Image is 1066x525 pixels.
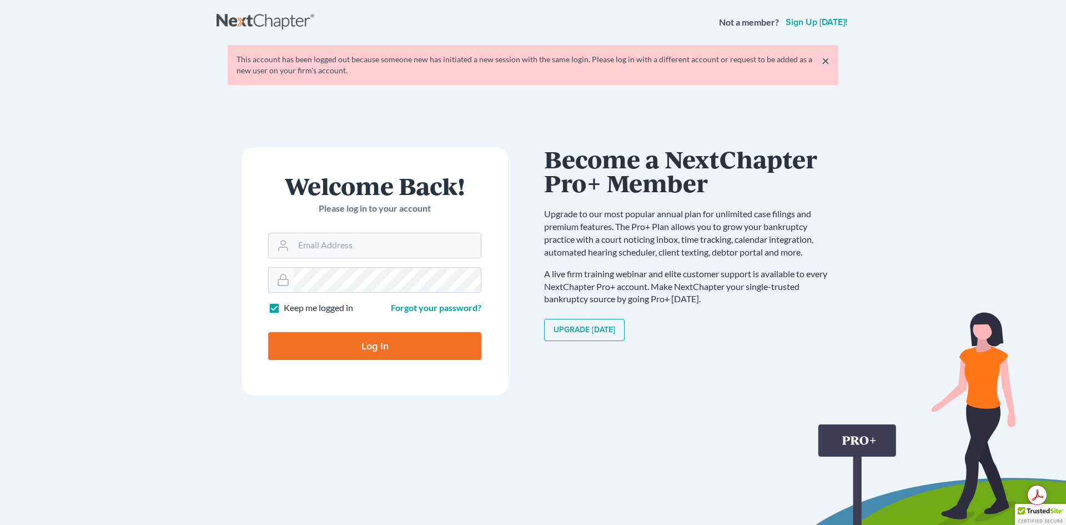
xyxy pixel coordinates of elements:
[719,16,779,29] strong: Not a member?
[822,54,829,67] a: ×
[1015,504,1066,525] div: TrustedSite Certified
[783,18,849,27] a: Sign up [DATE]!
[268,174,481,198] h1: Welcome Back!
[294,233,481,258] input: Email Address
[544,268,838,306] p: A live firm training webinar and elite customer support is available to every NextChapter Pro+ ac...
[268,332,481,360] input: Log In
[268,202,481,215] p: Please log in to your account
[237,54,829,76] div: This account has been logged out because someone new has initiated a new session with the same lo...
[544,319,625,341] a: Upgrade [DATE]
[544,208,838,258] p: Upgrade to our most popular annual plan for unlimited case filings and premium features. The Pro+...
[544,147,838,194] h1: Become a NextChapter Pro+ Member
[391,302,481,313] a: Forgot your password?
[284,302,353,314] label: Keep me logged in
